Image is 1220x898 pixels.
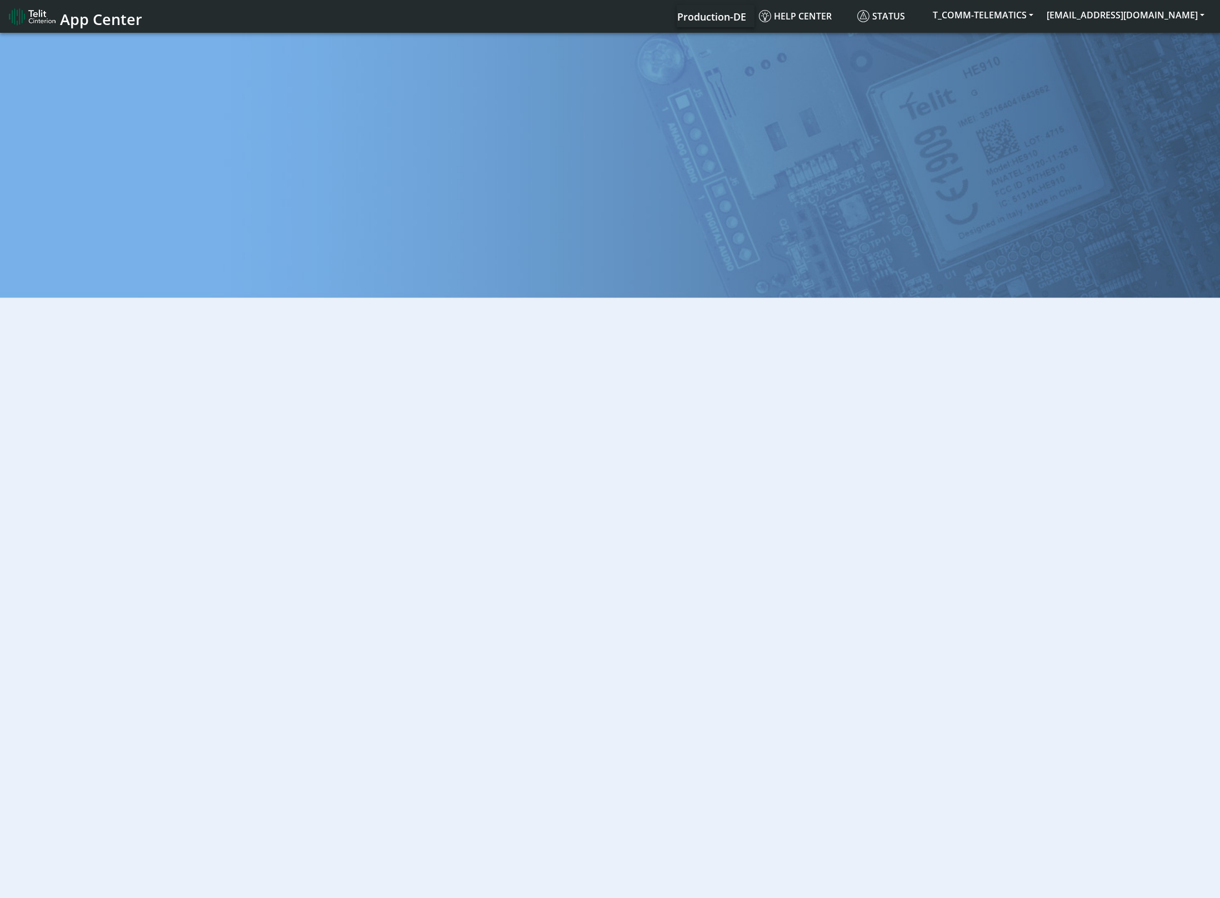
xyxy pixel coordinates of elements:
[9,8,56,26] img: logo-telit-cinterion-gw-new.png
[853,5,926,27] a: Status
[926,5,1040,25] button: T_COMM-TELEMATICS
[677,10,746,23] span: Production-DE
[857,10,905,22] span: Status
[759,10,832,22] span: Help center
[677,5,746,27] a: Your current platform instance
[1040,5,1211,25] button: [EMAIL_ADDRESS][DOMAIN_NAME]
[857,10,869,22] img: status.svg
[9,4,141,28] a: App Center
[754,5,853,27] a: Help center
[60,9,142,29] span: App Center
[759,10,771,22] img: knowledge.svg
